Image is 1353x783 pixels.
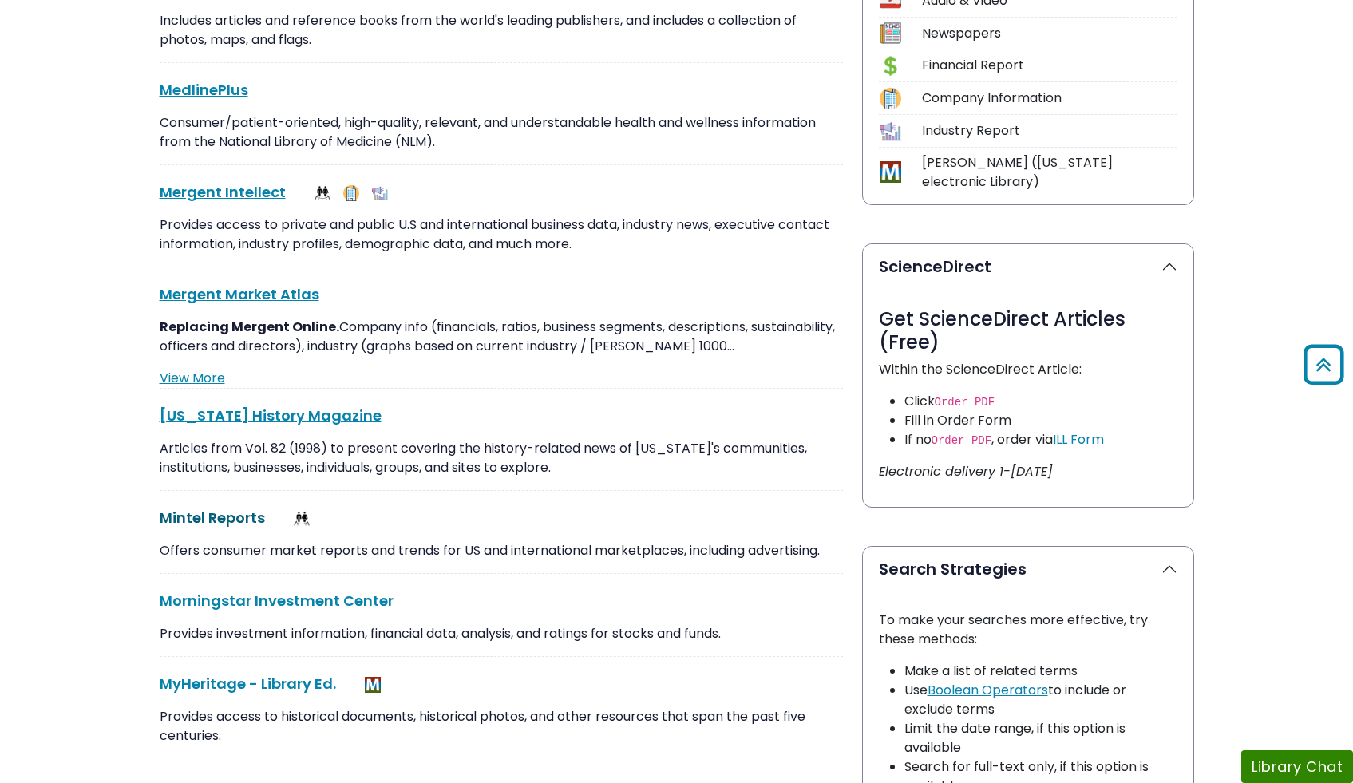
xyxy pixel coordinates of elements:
p: Within the ScienceDirect Article: [879,360,1177,379]
img: Company Information [343,185,359,201]
h3: Get ScienceDirect Articles (Free) [879,308,1177,354]
img: Icon Newspapers [880,22,901,44]
a: ILL Form [1053,430,1104,449]
a: MyHeritage - Library Ed. [160,674,336,694]
li: If no , order via [904,430,1177,449]
div: Industry Report [922,121,1177,140]
a: Mergent Market Atlas [160,284,319,304]
img: Icon Industry Report [880,121,901,142]
p: Company info (financials, ratios, business segments, descriptions, sustainability, officers and d... [160,318,843,356]
p: Provides access to historical documents, historical photos, and other resources that span the pas... [160,707,843,745]
a: [US_STATE] History Magazine [160,405,382,425]
img: Demographics [315,185,330,201]
li: Limit the date range, if this option is available [904,719,1177,757]
p: Provides access to private and public U.S and international business data, industry news, executi... [160,216,843,254]
a: Back to Top [1298,351,1349,378]
div: Newspapers [922,24,1177,43]
a: View More [160,369,225,387]
p: Offers consumer market reports and trends for US and international marketplaces, including advert... [160,541,843,560]
a: Boolean Operators [928,681,1048,699]
li: Use to include or exclude terms [904,681,1177,719]
i: Electronic delivery 1-[DATE] [879,462,1053,480]
a: Mintel Reports [160,508,265,528]
a: Mergent Intellect [160,182,286,202]
code: Order PDF [932,434,992,447]
div: Company Information [922,89,1177,108]
p: To make your searches more effective, try these methods: [879,611,1177,649]
strong: Replacing Mergent Online. [160,318,339,336]
img: Icon Company Information [880,88,901,109]
a: Morningstar Investment Center [160,591,394,611]
p: Consumer/patient-oriented, high-quality, relevant, and understandable health and wellness informa... [160,113,843,152]
img: Icon Financial Report [880,55,901,77]
li: Make a list of related terms [904,662,1177,681]
div: Financial Report [922,56,1177,75]
p: Articles from Vol. 82 (1998) to present covering the history-related news of [US_STATE]'s communi... [160,439,843,477]
a: MedlinePlus [160,80,248,100]
button: ScienceDirect [863,244,1193,289]
code: Order PDF [935,396,995,409]
img: Industry Report [372,185,388,201]
p: Provides investment information, financial data, analysis, and ratings for stocks and funds. [160,624,843,643]
div: [PERSON_NAME] ([US_STATE] electronic Library) [922,153,1177,192]
button: Library Chat [1241,750,1353,783]
button: Search Strategies [863,547,1193,591]
p: Includes articles and reference books from the world's leading publishers, and includes a collect... [160,11,843,49]
li: Click [904,392,1177,411]
img: MeL (Michigan electronic Library) [365,677,381,693]
img: Icon MeL (Michigan electronic Library) [880,161,901,183]
li: Fill in Order Form [904,411,1177,430]
img: Demographics [294,511,310,527]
